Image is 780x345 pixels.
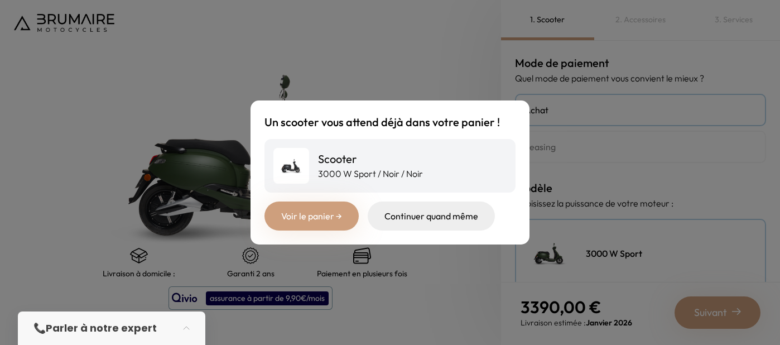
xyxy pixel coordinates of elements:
[368,202,495,231] div: Continuer quand même
[264,114,500,130] h2: Un scooter vous attend déjà dans votre panier !
[318,167,423,180] p: 3000 W Sport / Noir / Noir
[318,151,423,167] h3: Scooter
[264,202,359,231] a: Voir le panier →
[273,148,309,184] img: Scooter - 3000 W Sport / Noir / Noir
